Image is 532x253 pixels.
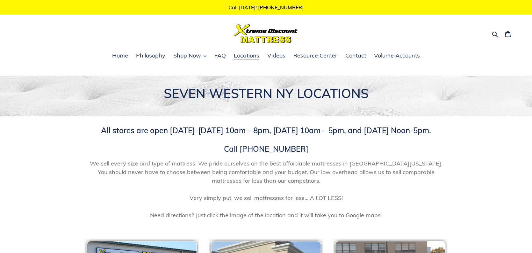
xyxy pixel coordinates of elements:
span: Philosophy [136,52,165,59]
a: Volume Accounts [371,51,423,61]
span: Videos [267,52,285,59]
span: Resource Center [293,52,337,59]
a: Contact [342,51,369,61]
a: Resource Center [290,51,341,61]
span: Shop Now [173,52,201,59]
a: FAQ [211,51,229,61]
span: SEVEN WESTERN NY LOCATIONS [164,85,369,101]
span: Home [112,52,128,59]
span: All stores are open [DATE]-[DATE] 10am – 8pm, [DATE] 10am – 5pm, and [DATE] Noon-5pm. Call [PHONE... [101,126,431,154]
img: Xtreme Discount Mattress [234,24,298,43]
button: Shop Now [170,51,210,61]
a: Home [109,51,131,61]
a: Philosophy [133,51,169,61]
span: Locations [234,52,259,59]
span: Contact [345,52,366,59]
span: Volume Accounts [374,52,420,59]
a: Videos [264,51,289,61]
span: FAQ [214,52,226,59]
a: Locations [231,51,262,61]
span: We sell every size and type of mattress. We pride ourselves on the best affordable mattresses in ... [84,159,448,219]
